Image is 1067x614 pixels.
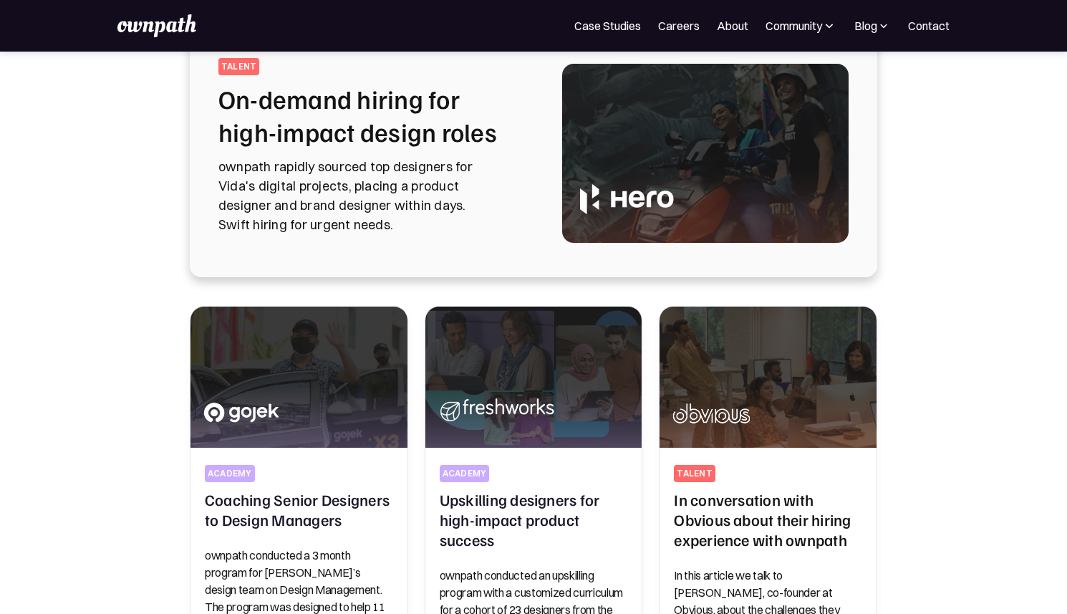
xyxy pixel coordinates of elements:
div: talent [677,468,712,479]
div: Community [766,17,822,34]
div: Community [766,17,836,34]
div: talent [221,61,256,72]
h2: Upskilling designers for high-impact product success [440,489,628,550]
a: About [717,17,748,34]
img: Coaching Senior Designers to Design Managers [190,307,407,448]
img: Upskilling designers for high-impact product success [425,307,642,448]
h2: In conversation with Obvious about their hiring experience with ownpath [674,489,862,550]
a: Contact [908,17,950,34]
a: Careers [658,17,700,34]
div: Blog [854,17,877,34]
a: talentOn-demand hiring for high-impact design rolesownpath rapidly sourced top designers for Vida... [218,58,849,249]
p: ownpath rapidly sourced top designers for Vida's digital projects, placing a product designer and... [218,157,528,234]
div: Academy [443,468,487,479]
h2: Coaching Senior Designers to Design Managers [205,489,393,529]
div: Blog [854,17,891,34]
h2: On-demand hiring for high-impact design roles [218,82,528,148]
a: Case Studies [574,17,641,34]
div: academy [208,468,252,479]
img: In conversation with Obvious about their hiring experience with ownpath [660,307,877,448]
